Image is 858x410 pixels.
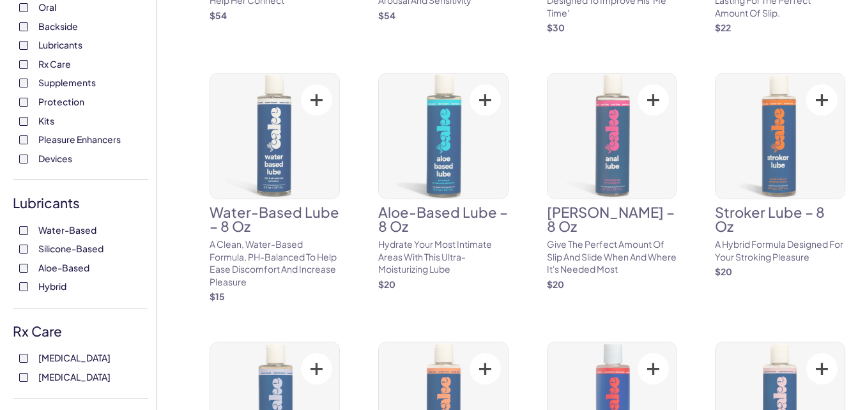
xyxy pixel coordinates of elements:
[38,93,84,110] span: Protection
[378,278,395,290] strong: $ 20
[379,73,508,199] img: Aloe-Based Lube – 8 oz
[715,238,845,263] p: A hybrid formula designed for your stroking pleasure
[38,74,96,91] span: Supplements
[19,22,28,31] input: Backside
[38,150,72,167] span: Devices
[378,10,395,21] strong: $ 54
[19,3,28,12] input: Oral
[547,278,564,290] strong: $ 20
[715,73,845,278] a: Stroker Lube – 8 ozStroker Lube – 8 ozA hybrid formula designed for your stroking pleasure$20
[715,266,732,277] strong: $ 20
[38,259,89,276] span: Aloe-Based
[210,73,339,199] img: Water-Based Lube – 8 oz
[19,117,28,126] input: Kits
[38,368,111,385] span: [MEDICAL_DATA]
[38,222,96,238] span: Water-Based
[19,135,28,144] input: Pleasure Enhancers
[19,60,28,69] input: Rx Care
[378,73,509,291] a: Aloe-Based Lube – 8 ozAloe-Based Lube – 8 ozHydrate your most intimate areas with this ultra-mois...
[19,155,28,163] input: Devices
[210,291,225,302] strong: $ 15
[38,349,111,366] span: [MEDICAL_DATA]
[715,22,731,33] strong: $ 22
[210,10,227,21] strong: $ 54
[19,41,28,50] input: Lubricants
[548,73,677,199] img: Anal Lube – 8 oz
[38,36,82,53] span: Lubricants
[210,205,340,233] h3: Water-Based Lube – 8 oz
[547,238,677,276] p: Give the perfect amount of slip and slide when and where it's needed most
[19,79,28,87] input: Supplements
[547,205,677,233] h3: [PERSON_NAME] – 8 oz
[210,73,340,303] a: Water-Based Lube – 8 ozWater-Based Lube – 8 ozA clean, water-based formula, pH-balanced to help e...
[38,278,66,294] span: Hybrid
[716,73,845,199] img: Stroker Lube – 8 oz
[19,264,28,273] input: Aloe-Based
[378,238,509,276] p: Hydrate your most intimate areas with this ultra-moisturizing lube
[38,56,71,72] span: Rx Care
[547,73,677,291] a: Anal Lube – 8 oz[PERSON_NAME] – 8 ozGive the perfect amount of slip and slide when and where it's...
[38,240,103,257] span: Silicone-Based
[19,282,28,291] input: Hybrid
[19,373,28,382] input: [MEDICAL_DATA]
[19,226,28,235] input: Water-Based
[38,18,78,34] span: Backside
[38,112,54,129] span: Kits
[19,245,28,254] input: Silicone-Based
[19,98,28,107] input: Protection
[210,238,340,288] p: A clean, water-based formula, pH-balanced to help ease discomfort and increase pleasure
[19,354,28,363] input: [MEDICAL_DATA]
[547,22,565,33] strong: $ 30
[38,131,121,148] span: Pleasure Enhancers
[378,205,509,233] h3: Aloe-Based Lube – 8 oz
[715,205,845,233] h3: Stroker Lube – 8 oz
